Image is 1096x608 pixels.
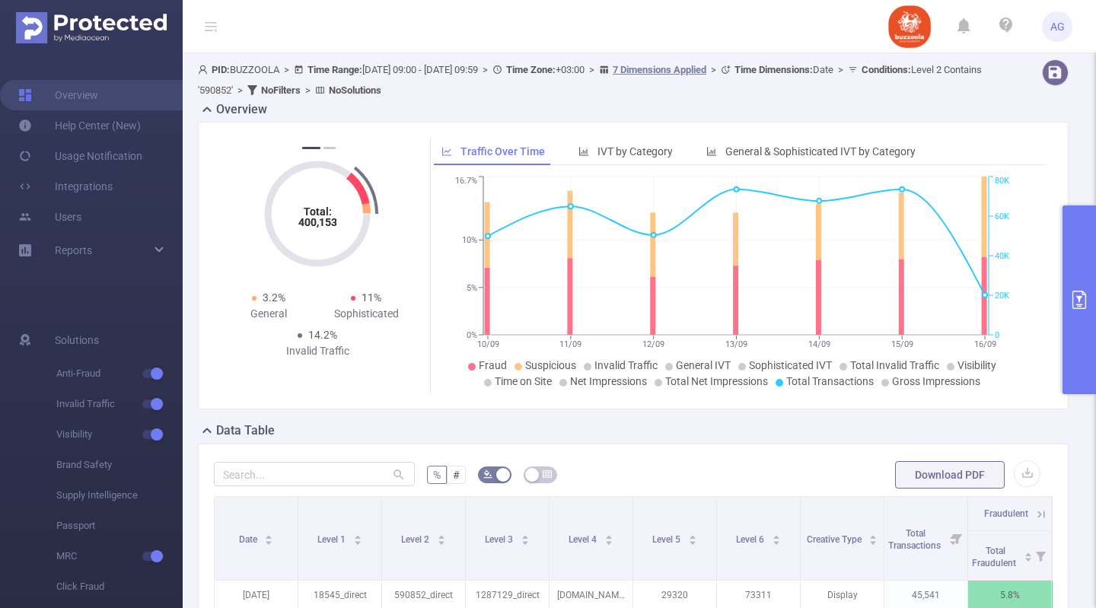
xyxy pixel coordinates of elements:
[869,539,878,543] i: icon: caret-down
[479,359,507,371] span: Fraud
[833,64,848,75] span: >
[483,470,492,479] i: icon: bg-colors
[216,100,267,119] h2: Overview
[594,359,658,371] span: Invalid Traffic
[888,528,943,551] span: Total Transactions
[676,359,731,371] span: General IVT
[613,64,706,75] u: 7 Dimensions Applied
[265,539,273,543] i: icon: caret-down
[890,339,913,349] tspan: 15/09
[437,533,446,542] div: Sort
[198,64,982,96] span: BUZZOOLA [DATE] 09:00 - [DATE] 09:59 +03:00
[212,64,230,75] b: PID:
[652,534,683,545] span: Level 5
[995,251,1009,261] tspan: 40K
[862,64,911,75] b: Conditions :
[1030,531,1051,580] i: Filter menu
[973,339,996,349] tspan: 16/09
[543,470,552,479] i: icon: table
[55,244,92,256] span: Reports
[239,534,260,545] span: Date
[570,375,647,387] span: Net Impressions
[323,147,336,149] button: 2
[298,216,337,228] tspan: 400,153
[18,202,81,232] a: Users
[362,291,381,304] span: 11%
[736,534,766,545] span: Level 6
[972,546,1018,568] span: Total Fraudulent
[521,539,529,543] i: icon: caret-down
[525,359,576,371] span: Suspicious
[559,339,581,349] tspan: 11/09
[56,358,183,389] span: Anti-Fraud
[665,375,768,387] span: Total Net Impressions
[307,64,362,75] b: Time Range:
[18,141,142,171] a: Usage Notification
[263,291,285,304] span: 3.2%
[353,533,362,537] i: icon: caret-up
[441,146,452,157] i: icon: line-chart
[317,306,415,322] div: Sophisticated
[453,469,460,481] span: #
[869,533,878,537] i: icon: caret-up
[317,534,348,545] span: Level 1
[995,212,1009,221] tspan: 60K
[214,462,415,486] input: Search...
[946,497,967,580] i: Filter menu
[233,84,247,96] span: >
[725,145,916,158] span: General & Sophisticated IVT by Category
[455,177,477,186] tspan: 16.7%
[56,511,183,541] span: Passport
[18,80,98,110] a: Overview
[433,469,441,481] span: %
[462,236,477,246] tspan: 10%
[688,533,696,537] i: icon: caret-up
[957,359,996,371] span: Visibility
[569,534,599,545] span: Level 4
[460,145,545,158] span: Traffic Over Time
[807,534,864,545] span: Creative Type
[597,145,673,158] span: IVT by Category
[604,533,613,537] i: icon: caret-up
[585,64,599,75] span: >
[56,450,183,480] span: Brand Safety
[734,64,813,75] b: Time Dimensions :
[1024,550,1032,555] i: icon: caret-up
[1050,11,1065,42] span: AG
[604,539,613,543] i: icon: caret-down
[706,146,717,157] i: icon: bar-chart
[478,64,492,75] span: >
[895,461,1005,489] button: Download PDF
[892,375,980,387] span: Gross Impressions
[301,84,315,96] span: >
[604,533,613,542] div: Sort
[521,533,529,537] i: icon: caret-up
[688,539,696,543] i: icon: caret-down
[995,330,999,340] tspan: 0
[749,359,832,371] span: Sophisticated IVT
[437,539,445,543] i: icon: caret-down
[868,533,878,542] div: Sort
[734,64,833,75] span: Date
[56,419,183,450] span: Visibility
[55,325,99,355] span: Solutions
[56,571,183,602] span: Click Fraud
[265,533,273,537] i: icon: caret-up
[16,12,167,43] img: Protected Media
[772,539,780,543] i: icon: caret-down
[56,389,183,419] span: Invalid Traffic
[437,533,445,537] i: icon: caret-up
[353,533,362,542] div: Sort
[772,533,781,542] div: Sort
[521,533,530,542] div: Sort
[476,339,499,349] tspan: 10/09
[984,508,1028,519] span: Fraudulent
[467,330,477,340] tspan: 0%
[329,84,381,96] b: No Solutions
[995,177,1009,186] tspan: 80K
[772,533,780,537] i: icon: caret-up
[18,110,141,141] a: Help Center (New)
[995,291,1009,301] tspan: 20K
[642,339,664,349] tspan: 12/09
[198,65,212,75] i: icon: user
